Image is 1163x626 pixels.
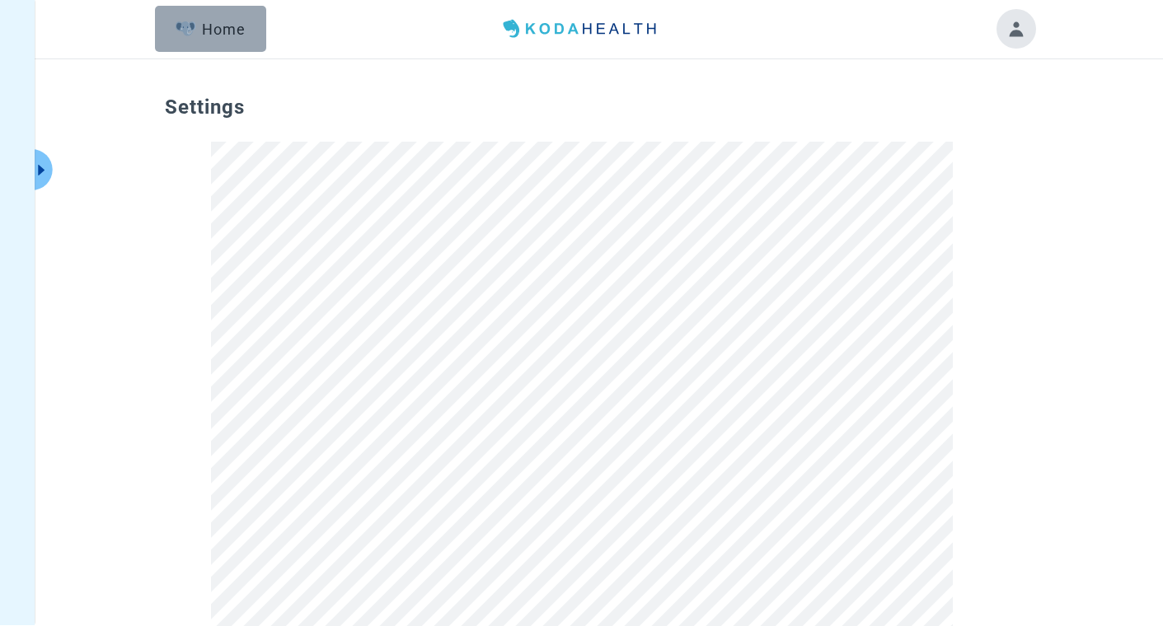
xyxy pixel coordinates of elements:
button: ElephantHome [155,6,266,52]
img: Elephant [176,21,196,36]
h1: Settings [165,96,999,132]
span: caret-right [33,162,49,178]
div: Home [176,21,246,37]
button: Expand menu [31,149,52,190]
button: Toggle account menu [997,9,1036,49]
img: Koda Health [496,16,666,42]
